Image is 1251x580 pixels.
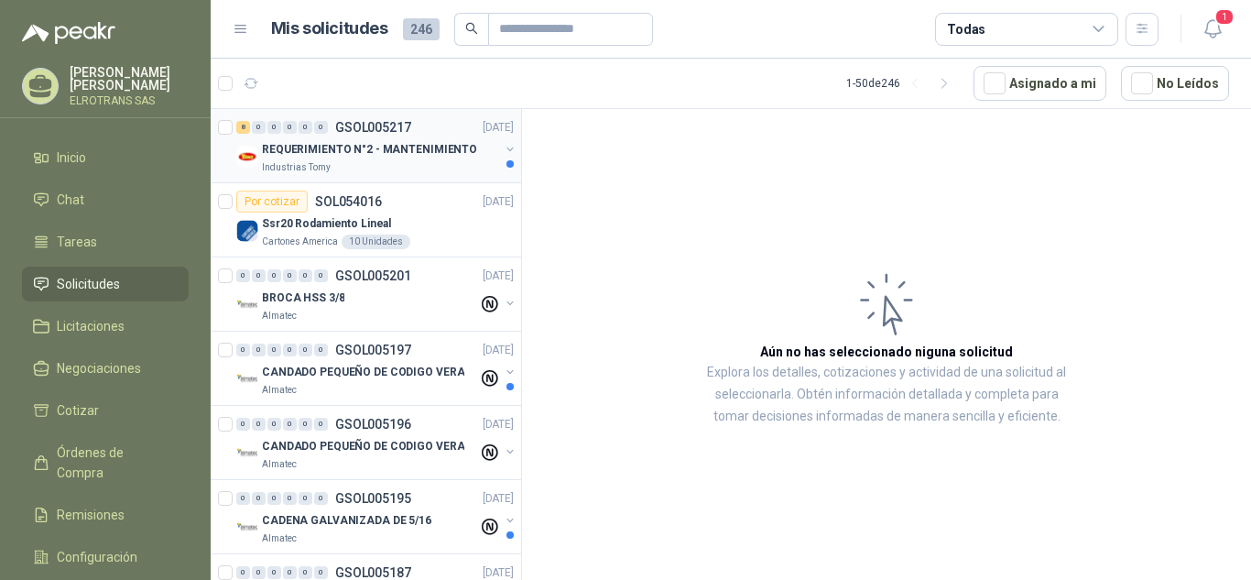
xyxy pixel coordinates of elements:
[403,18,440,40] span: 246
[483,119,514,137] p: [DATE]
[57,274,120,294] span: Solicitudes
[236,368,258,390] img: Company Logo
[267,269,281,282] div: 0
[22,393,189,428] a: Cotizar
[236,146,258,168] img: Company Logo
[262,235,338,249] p: Cartones America
[236,487,517,546] a: 0 0 0 0 0 0 GSOL005195[DATE] Company LogoCADENA GALVANIZADA DE 5/16Almatec
[262,290,344,307] p: BROCA HSS 3/8
[236,116,517,175] a: 8 0 0 0 0 0 GSOL005217[DATE] Company LogoREQUERIMIENTO N°2 - MANTENIMIENTOIndustrias Tomy
[57,400,99,421] span: Cotizar
[70,95,189,106] p: ELROTRANS SAS
[236,344,250,356] div: 0
[335,269,411,282] p: GSOL005201
[22,182,189,217] a: Chat
[283,418,297,431] div: 0
[22,435,189,490] a: Órdenes de Compra
[262,531,297,546] p: Almatec
[236,492,250,505] div: 0
[70,66,189,92] p: [PERSON_NAME] [PERSON_NAME]
[57,190,84,210] span: Chat
[335,418,411,431] p: GSOL005196
[483,416,514,433] p: [DATE]
[315,195,382,208] p: SOL054016
[267,566,281,579] div: 0
[846,69,959,98] div: 1 - 50 de 246
[22,224,189,259] a: Tareas
[483,193,514,211] p: [DATE]
[22,140,189,175] a: Inicio
[947,19,985,39] div: Todas
[299,121,312,134] div: 0
[22,267,189,301] a: Solicitudes
[262,457,297,472] p: Almatec
[1214,8,1235,26] span: 1
[335,566,411,579] p: GSOL005187
[236,413,517,472] a: 0 0 0 0 0 0 GSOL005196[DATE] Company LogoCANDADO PEQUEÑO DE CODIGO VERAAlmatec
[236,269,250,282] div: 0
[57,358,141,378] span: Negociaciones
[252,344,266,356] div: 0
[252,121,266,134] div: 0
[22,351,189,386] a: Negociaciones
[57,148,86,168] span: Inicio
[760,342,1013,362] h3: Aún no has seleccionado niguna solicitud
[236,517,258,539] img: Company Logo
[57,443,171,483] span: Órdenes de Compra
[483,342,514,359] p: [DATE]
[299,344,312,356] div: 0
[262,383,297,398] p: Almatec
[57,505,125,525] span: Remisiones
[236,121,250,134] div: 8
[335,344,411,356] p: GSOL005197
[267,492,281,505] div: 0
[236,294,258,316] img: Company Logo
[1121,66,1229,101] button: No Leídos
[22,498,189,532] a: Remisiones
[314,492,328,505] div: 0
[267,418,281,431] div: 0
[236,339,517,398] a: 0 0 0 0 0 0 GSOL005197[DATE] Company LogoCANDADO PEQUEÑO DE CODIGO VERAAlmatec
[299,418,312,431] div: 0
[57,316,125,336] span: Licitaciones
[314,418,328,431] div: 0
[299,492,312,505] div: 0
[236,443,258,465] img: Company Logo
[335,121,411,134] p: GSOL005217
[342,235,410,249] div: 10 Unidades
[57,547,137,567] span: Configuración
[271,16,388,42] h1: Mis solicitudes
[57,232,97,252] span: Tareas
[267,121,281,134] div: 0
[283,269,297,282] div: 0
[483,268,514,285] p: [DATE]
[236,566,250,579] div: 0
[483,490,514,508] p: [DATE]
[974,66,1106,101] button: Asignado a mi
[236,191,308,213] div: Por cotizar
[236,265,517,323] a: 0 0 0 0 0 0 GSOL005201[DATE] Company LogoBROCA HSS 3/8Almatec
[252,492,266,505] div: 0
[267,344,281,356] div: 0
[335,492,411,505] p: GSOL005195
[22,540,189,575] a: Configuración
[283,492,297,505] div: 0
[262,364,464,381] p: CANDADO PEQUEÑO DE CODIGO VERA
[314,344,328,356] div: 0
[22,22,115,44] img: Logo peakr
[22,309,189,344] a: Licitaciones
[262,512,431,530] p: CADENA GALVANIZADA DE 5/16
[1196,13,1229,46] button: 1
[314,121,328,134] div: 0
[252,269,266,282] div: 0
[236,418,250,431] div: 0
[283,344,297,356] div: 0
[314,566,328,579] div: 0
[252,418,266,431] div: 0
[262,438,464,455] p: CANDADO PEQUEÑO DE CODIGO VERA
[262,160,331,175] p: Industrias Tomy
[236,220,258,242] img: Company Logo
[262,141,477,159] p: REQUERIMIENTO N°2 - MANTENIMIENTO
[299,269,312,282] div: 0
[283,121,297,134] div: 0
